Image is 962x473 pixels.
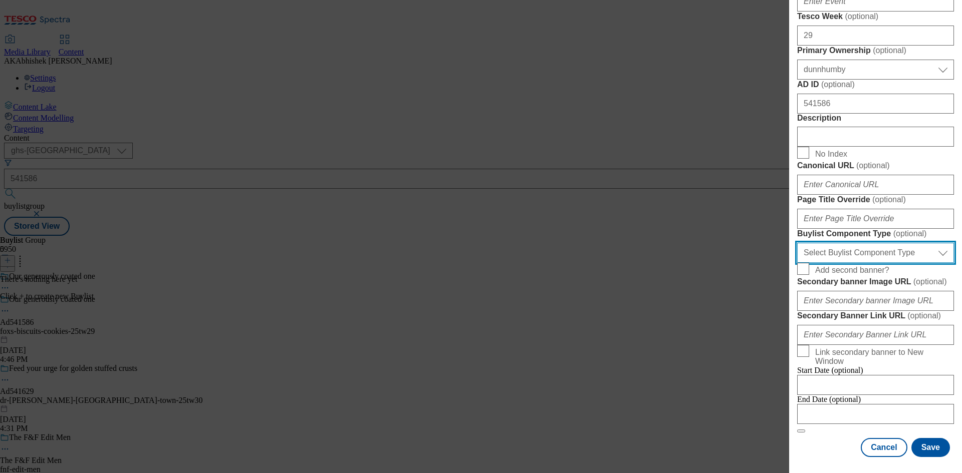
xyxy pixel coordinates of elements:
[797,209,954,229] input: Enter Page Title Override
[815,348,950,366] span: Link secondary banner to New Window
[797,395,861,403] span: End Date (optional)
[913,277,947,286] span: ( optional )
[856,161,890,170] span: ( optional )
[797,94,954,114] input: Enter AD ID
[797,12,954,22] label: Tesco Week
[797,26,954,46] input: Enter Tesco Week
[797,195,954,205] label: Page Title Override
[873,46,906,55] span: ( optional )
[845,12,878,21] span: ( optional )
[797,127,954,147] input: Enter Description
[821,80,855,89] span: ( optional )
[797,311,954,321] label: Secondary Banner Link URL
[797,175,954,195] input: Enter Canonical URL
[797,375,954,395] input: Enter Date
[815,266,889,275] span: Add second banner?
[861,438,907,457] button: Cancel
[797,325,954,345] input: Enter Secondary Banner Link URL
[815,150,847,159] span: No Index
[907,311,941,320] span: ( optional )
[797,291,954,311] input: Enter Secondary banner Image URL
[911,438,950,457] button: Save
[797,404,954,424] input: Enter Date
[797,46,954,56] label: Primary Ownership
[872,195,906,204] span: ( optional )
[797,277,954,287] label: Secondary banner Image URL
[797,80,954,90] label: AD ID
[797,114,954,123] label: Description
[893,229,927,238] span: ( optional )
[797,229,954,239] label: Buylist Component Type
[797,161,954,171] label: Canonical URL
[797,366,863,374] span: Start Date (optional)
